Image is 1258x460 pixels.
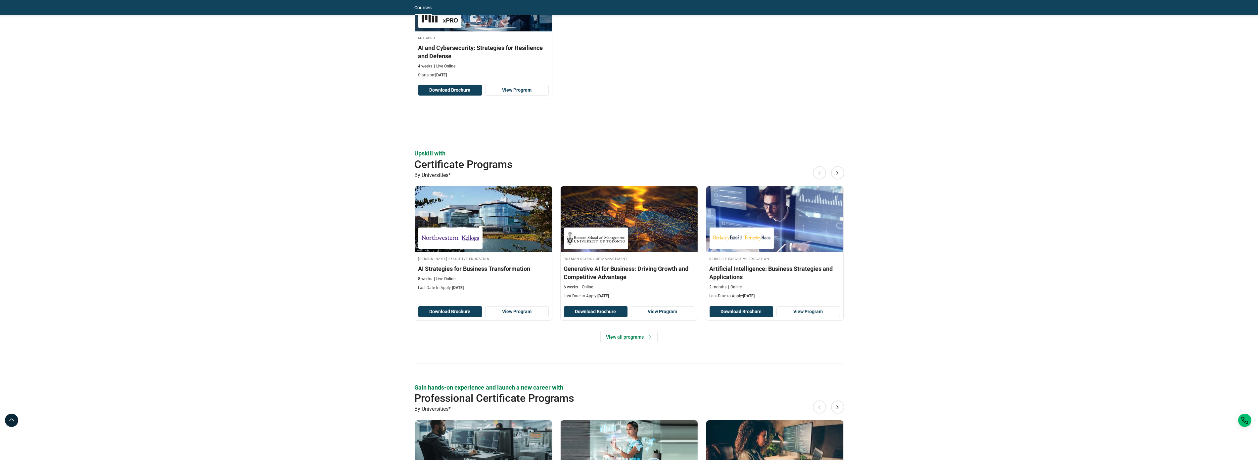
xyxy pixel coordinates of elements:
[813,166,826,180] button: Previous
[418,276,433,282] p: 8 weeks
[418,35,549,40] h4: MIT xPRO
[418,306,482,317] button: Download Brochure
[418,85,482,96] button: Download Brochure
[743,294,755,298] span: [DATE]
[567,231,625,246] img: Rotman School of Management
[564,256,694,261] h4: Rotman School of Management
[415,405,844,413] p: By Universities*
[485,306,549,317] a: View Program
[710,256,840,261] h4: Berkeley Executive Education
[813,400,826,414] button: Previous
[415,392,801,405] h2: Professional Certificate Programs
[452,285,464,290] span: [DATE]
[564,306,628,317] button: Download Brochure
[415,186,552,294] a: AI and Machine Learning Course by Kellogg Executive Education - September 11, 2025 Kellogg Execut...
[564,293,694,299] p: Last Date to Apply:
[415,158,801,171] h2: Certificate Programs
[422,10,458,25] img: MIT xPRO
[434,276,456,282] p: Live Online
[415,171,844,180] p: By Universities*
[580,284,593,290] p: Online
[415,149,844,157] p: Upskill with
[418,256,549,261] h4: [PERSON_NAME] Executive Education
[418,265,549,273] h3: AI Strategies for Business Transformation
[415,383,844,392] p: Gain hands-on experience and launch a new career with
[561,186,698,302] a: AI and Machine Learning Course by Rotman School of Management - September 11, 2025 Rotman School ...
[436,73,447,77] span: [DATE]
[831,400,844,414] button: Next
[434,63,456,69] p: Live Online
[713,231,770,246] img: Berkeley Executive Education
[710,293,840,299] p: Last Date to Apply:
[485,85,549,96] a: View Program
[706,186,843,302] a: AI and Machine Learning Course by Berkeley Executive Education - September 11, 2025 Berkeley Exec...
[422,231,479,246] img: Kellogg Executive Education
[418,63,433,69] p: 4 weeks
[710,265,840,281] h3: Artificial Intelligence: Business Strategies and Applications
[418,72,549,78] p: Starts on:
[415,186,552,252] img: AI Strategies for Business Transformation | Online AI and Machine Learning Course
[564,284,578,290] p: 6 weeks
[710,306,773,317] button: Download Brochure
[600,331,658,343] a: View all programs
[831,166,844,180] button: Next
[564,265,694,281] h3: Generative AI for Business: Driving Growth and Competitive Advantage
[561,186,698,252] img: Generative AI for Business: Driving Growth and Competitive Advantage | Online AI and Machine Lear...
[728,284,742,290] p: Online
[418,44,549,60] h3: AI and Cybersecurity: Strategies for Resilience and Defense
[710,284,727,290] p: 2 months
[631,306,694,317] a: View Program
[706,186,843,252] img: Artificial Intelligence: Business Strategies and Applications | Online AI and Machine Learning Co...
[418,285,549,291] p: Last Date to Apply:
[776,306,840,317] a: View Program
[598,294,609,298] span: [DATE]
